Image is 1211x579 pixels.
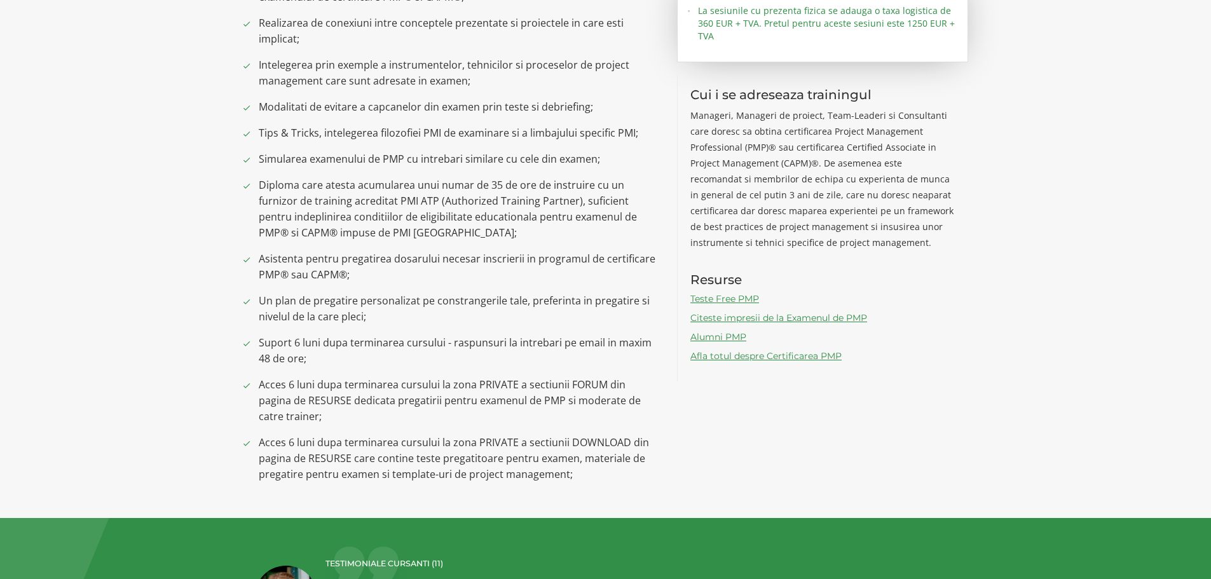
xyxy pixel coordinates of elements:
span: Intelegerea prin exemple a instrumentelor, tehnicilor si proceselor de project management care su... [259,57,659,89]
span: Simularea examenului de PMP cu intrebari similare cu cele din examen; [259,151,659,167]
span: Asistenta pentru pregatirea dosarului necesar inscrierii in programul de certificare PMP® sau CAPM®; [259,251,659,283]
span: Suport 6 luni dupa terminarea cursului - raspunsuri la intrebari pe email in maxim 48 de ore; [259,335,659,367]
span: Acces 6 luni dupa terminarea cursului la zona PRIVATE a sectiunii FORUM din pagina de RESURSE ded... [259,377,659,425]
span: Realizarea de conexiuni intre conceptele prezentate si proiectele in care esti implicat; [259,15,659,47]
a: Alumni PMP [690,331,746,343]
h3: Resurse [690,273,955,287]
span: Tips & Tricks, intelegerea filozofiei PMI de examinare si a limbajului specific PMI; [259,125,659,141]
span: La sesiunile cu prezenta fizica se adauga o taxa logistica de 360 EUR + TVA. Pretul pentru aceste... [698,4,958,43]
h4: TESTIMONIALE CURSANTI (11) [325,559,965,568]
a: Afla totul despre Certificarea PMP [690,350,842,362]
span: Acces 6 luni dupa terminarea cursului la zona PRIVATE a sectiunii DOWNLOAD din pagina de RESURSE ... [259,435,659,482]
p: Manageri, Manageri de proiect, Team-Leaderi si Consultanti care doresc sa obtina certificarea Pro... [690,107,955,250]
a: Teste Free PMP [690,293,759,304]
span: Diploma care atesta acumularea unui numar de 35 de ore de instruire cu un furnizor de training ac... [259,177,659,241]
h3: Cui i se adreseaza trainingul [690,88,955,102]
a: Citeste impresii de la Examenul de PMP [690,312,867,324]
span: Un plan de pregatire personalizat pe constrangerile tale, preferinta in pregatire si nivelul de l... [259,293,659,325]
span: Modalitati de evitare a capcanelor din examen prin teste si debriefing; [259,99,659,115]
